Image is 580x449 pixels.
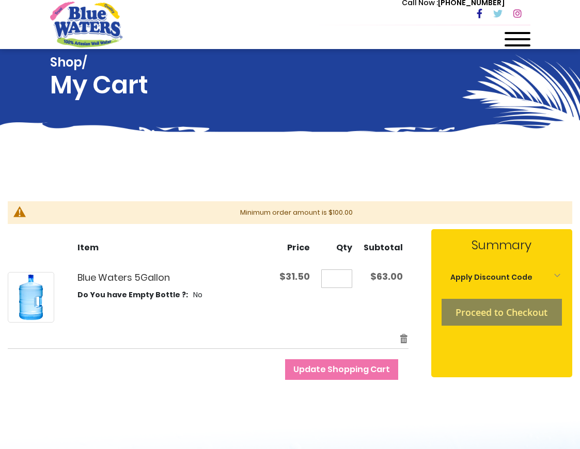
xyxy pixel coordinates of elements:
[8,275,54,320] img: Blue Waters 5Gallon
[193,290,202,300] dd: No
[77,271,170,284] a: Blue Waters 5Gallon
[287,242,310,253] span: Price
[77,242,99,253] span: Item
[50,2,122,47] a: store logo
[50,55,148,100] h1: My Cart
[370,270,403,283] span: $63.00
[279,270,310,283] span: $31.50
[336,242,352,253] span: Qty
[77,290,188,300] dt: Do You have Empty Bottle ?
[364,242,403,253] span: Subtotal
[293,363,390,375] span: Update Shopping Cart
[8,272,54,323] a: Blue Waters 5Gallon
[442,236,562,254] strong: Summary
[285,359,398,380] button: Update Shopping Cart
[31,207,562,218] div: Minimum order amount is $100.00
[450,272,532,282] strong: Apply Discount Code
[50,55,148,70] span: Shop/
